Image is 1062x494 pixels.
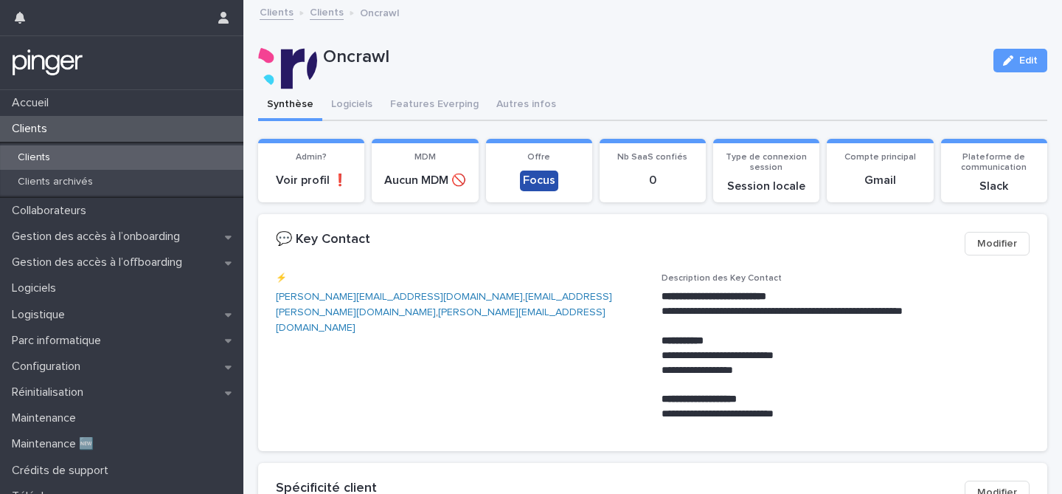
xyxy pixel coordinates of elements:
[6,151,62,164] p: Clients
[961,153,1027,172] span: Plateforme de communication
[6,385,95,399] p: Réinitialisation
[527,153,550,162] span: Offre
[310,3,344,20] a: Clients
[722,179,811,193] p: Session locale
[6,411,88,425] p: Maintenance
[6,437,105,451] p: Maintenance 🆕
[276,274,287,283] span: ⚡️
[6,308,77,322] p: Logistique
[276,289,644,335] p: , ,
[977,236,1017,251] span: Modifier
[414,153,436,162] span: MDM
[6,281,68,295] p: Logiciels
[276,232,370,248] h2: 💬 Key Contact
[993,49,1047,72] button: Edit
[323,47,982,68] p: Oncrawl
[726,153,807,172] span: Type de connexion session
[6,360,92,374] p: Configuration
[258,90,322,121] button: Synthèse
[322,90,381,121] button: Logiciels
[276,292,612,318] a: [EMAIL_ADDRESS][PERSON_NAME][DOMAIN_NAME]
[950,179,1038,193] p: Slack
[260,3,294,20] a: Clients
[6,255,194,270] p: Gestion des accès à l’offboarding
[6,230,192,244] p: Gestion des accès à l’onboarding
[6,334,113,348] p: Parc informatique
[520,171,558,191] div: Focus
[360,4,399,20] p: Oncrawl
[267,174,355,188] p: Voir profil ❗
[662,274,782,283] span: Description des Key Contact
[6,96,60,110] p: Accueil
[836,174,924,188] p: Gmail
[296,153,327,162] span: Admin?
[487,90,565,121] button: Autres infos
[1019,55,1038,66] span: Edit
[965,232,1030,255] button: Modifier
[6,176,105,188] p: Clients archivés
[844,153,916,162] span: Compte principal
[617,153,687,162] span: Nb SaaS confiés
[381,90,487,121] button: Features Everping
[12,48,83,78] img: mTgBEunGTSyRkCgitkcU
[381,174,469,188] p: Aucun MDM 🚫
[276,292,523,302] a: [PERSON_NAME][EMAIL_ADDRESS][DOMAIN_NAME]
[6,122,59,136] p: Clients
[6,204,98,218] p: Collaborateurs
[6,464,120,478] p: Crédits de support
[276,307,605,333] a: [PERSON_NAME][EMAIL_ADDRESS][DOMAIN_NAME]
[608,174,697,188] p: 0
